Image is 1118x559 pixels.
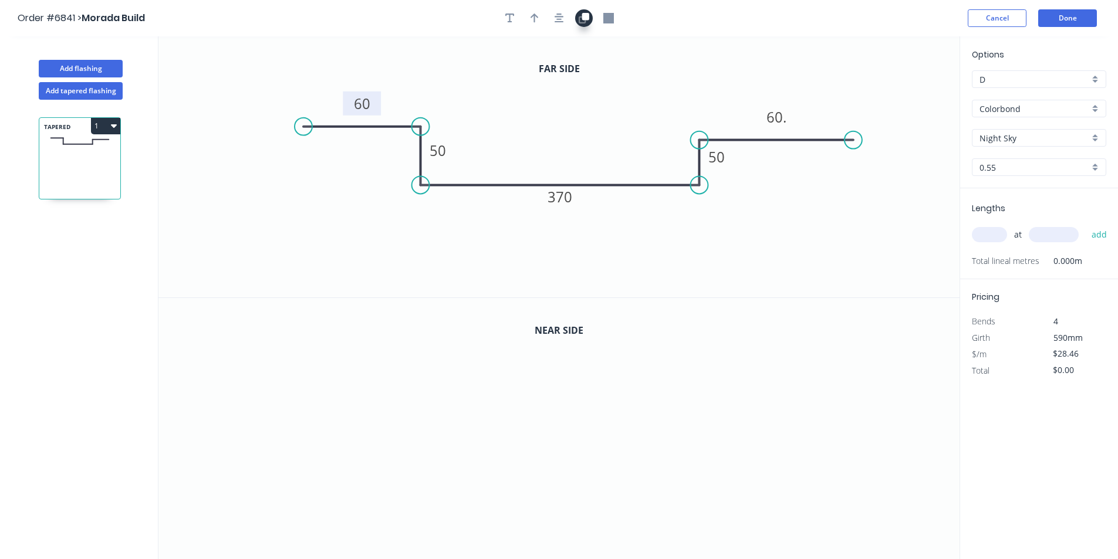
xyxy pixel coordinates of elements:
[766,107,786,127] tspan: 60.
[972,316,995,327] span: Bends
[972,365,989,376] span: Total
[979,161,1089,174] input: Thickness
[979,103,1089,115] input: Material
[1053,316,1058,327] span: 4
[972,332,990,343] span: Girth
[91,118,120,134] button: 1
[548,187,572,206] tspan: 370
[1038,9,1097,27] button: Done
[1039,253,1082,269] span: 0.000m
[968,9,1026,27] button: Cancel
[39,82,123,100] button: Add tapered flashing
[979,73,1089,86] input: Price level
[430,141,446,160] tspan: 50
[708,147,725,167] tspan: 50
[972,49,1004,60] span: Options
[972,291,999,303] span: Pricing
[354,94,370,113] tspan: 60
[158,36,960,297] svg: 0
[979,132,1089,144] input: Colour
[1053,332,1083,343] span: 590mm
[1086,225,1113,245] button: add
[39,60,123,77] button: Add flashing
[972,202,1005,214] span: Lengths
[972,253,1039,269] span: Total lineal metres
[1014,226,1022,243] span: at
[82,11,145,25] span: Morada Build
[18,11,82,25] span: Order #6841 >
[972,348,987,360] span: $/m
